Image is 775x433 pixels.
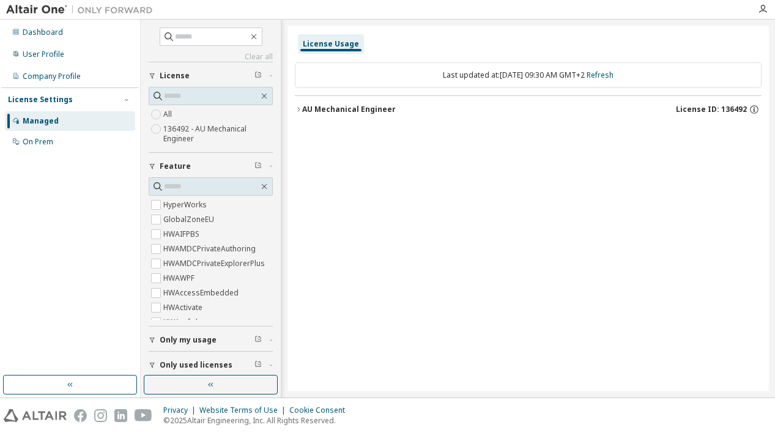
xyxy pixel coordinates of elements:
[295,96,762,123] button: AU Mechanical EngineerLicense ID: 136492
[4,409,67,422] img: altair_logo.svg
[23,116,59,126] div: Managed
[74,409,87,422] img: facebook.svg
[6,4,159,16] img: Altair One
[676,105,747,114] span: License ID: 136492
[149,62,273,89] button: License
[8,95,73,105] div: License Settings
[160,161,191,171] span: Feature
[163,415,352,426] p: © 2025 Altair Engineering, Inc. All Rights Reserved.
[163,256,267,271] label: HWAMDCPrivateExplorerPlus
[254,360,262,370] span: Clear filter
[163,300,205,315] label: HWActivate
[23,50,64,59] div: User Profile
[302,105,396,114] div: AU Mechanical Engineer
[135,409,152,422] img: youtube.svg
[289,405,352,415] div: Cookie Consent
[163,107,174,122] label: All
[163,405,199,415] div: Privacy
[149,352,273,379] button: Only used licenses
[163,315,202,330] label: HWAcufwh
[160,71,190,81] span: License
[94,409,107,422] img: instagram.svg
[199,405,289,415] div: Website Terms of Use
[163,212,217,227] label: GlobalZoneEU
[149,153,273,180] button: Feature
[149,327,273,353] button: Only my usage
[160,360,232,370] span: Only used licenses
[254,161,262,171] span: Clear filter
[114,409,127,422] img: linkedin.svg
[163,271,197,286] label: HWAWPF
[23,28,63,37] div: Dashboard
[254,71,262,81] span: Clear filter
[295,62,762,88] div: Last updated at: [DATE] 09:30 AM GMT+2
[149,52,273,62] a: Clear all
[163,198,209,212] label: HyperWorks
[163,122,273,146] label: 136492 - AU Mechanical Engineer
[254,335,262,345] span: Clear filter
[587,70,614,80] a: Refresh
[303,39,359,49] div: License Usage
[23,72,81,81] div: Company Profile
[163,242,258,256] label: HWAMDCPrivateAuthoring
[160,335,217,345] span: Only my usage
[163,227,202,242] label: HWAIFPBS
[23,137,53,147] div: On Prem
[163,286,241,300] label: HWAccessEmbedded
